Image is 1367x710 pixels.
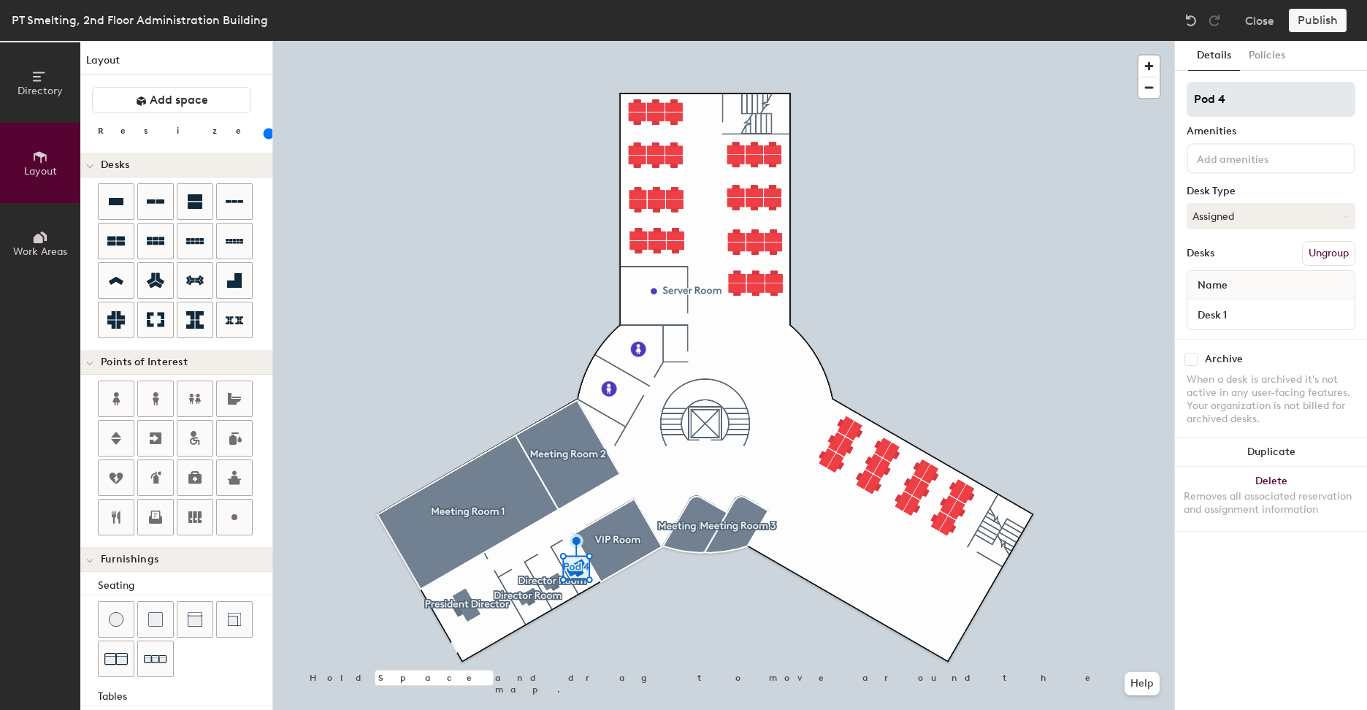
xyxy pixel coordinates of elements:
[98,125,259,137] div: Resize
[1125,672,1160,695] button: Help
[98,641,134,677] button: Couch (x2)
[137,641,174,677] button: Couch (x3)
[24,165,57,177] span: Layout
[1187,126,1355,137] div: Amenities
[1175,467,1367,531] button: DeleteRemoves all associated reservation and assignment information
[1190,272,1235,299] span: Name
[109,612,123,627] img: Stool
[1187,373,1355,426] div: When a desk is archived it's not active in any user-facing features. Your organization is not bil...
[148,612,163,627] img: Cushion
[1187,248,1214,259] div: Desks
[98,578,272,594] div: Seating
[101,554,158,565] span: Furnishings
[137,601,174,638] button: Cushion
[216,601,253,638] button: Couch (corner)
[104,647,128,671] img: Couch (x2)
[227,612,242,627] img: Couch (corner)
[177,601,213,638] button: Couch (middle)
[1207,13,1222,28] img: Redo
[1194,149,1325,167] input: Add amenities
[1188,41,1240,71] button: Details
[144,648,167,671] img: Couch (x3)
[1175,438,1367,467] button: Duplicate
[1190,305,1352,325] input: Unnamed desk
[98,689,272,705] div: Tables
[150,93,208,107] span: Add space
[101,356,188,368] span: Points of Interest
[1205,354,1243,365] div: Archive
[1187,186,1355,197] div: Desk Type
[1240,41,1294,71] button: Policies
[1245,9,1274,32] button: Close
[1184,13,1198,28] img: Undo
[1184,490,1358,516] div: Removes all associated reservation and assignment information
[12,11,268,29] div: PT Smelting, 2nd Floor Administration Building
[18,85,63,97] span: Directory
[188,612,202,627] img: Couch (middle)
[1187,203,1355,229] button: Assigned
[13,245,67,258] span: Work Areas
[92,87,251,113] button: Add space
[101,159,129,171] span: Desks
[80,53,272,75] h1: Layout
[1302,241,1355,266] button: Ungroup
[98,601,134,638] button: Stool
